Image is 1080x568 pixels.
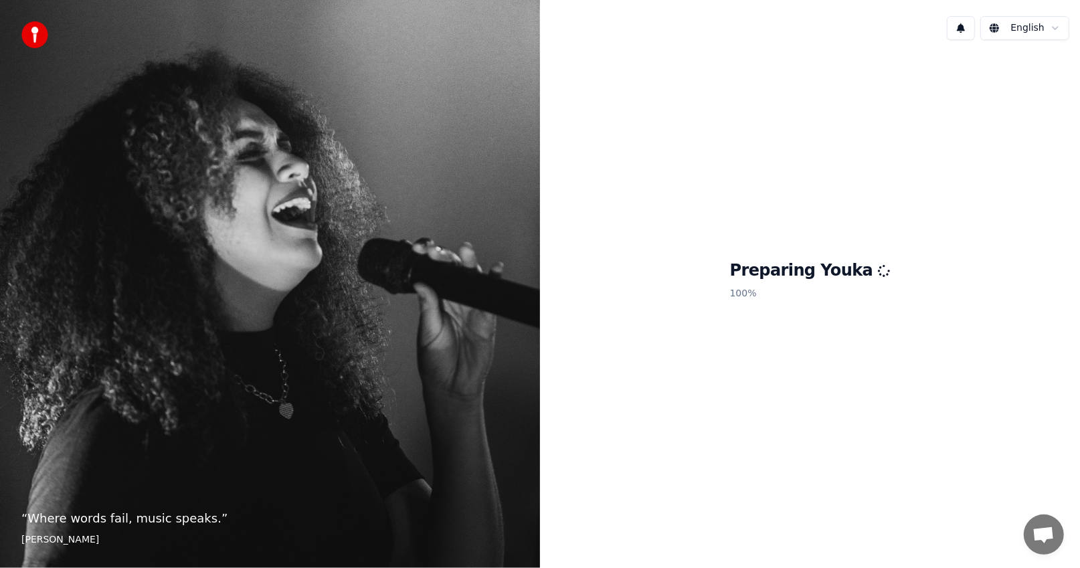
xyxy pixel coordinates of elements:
p: 100 % [730,282,891,306]
h1: Preparing Youka [730,260,891,282]
footer: [PERSON_NAME] [21,533,519,547]
div: Open chat [1024,514,1064,555]
p: “ Where words fail, music speaks. ” [21,509,519,528]
img: youka [21,21,48,48]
